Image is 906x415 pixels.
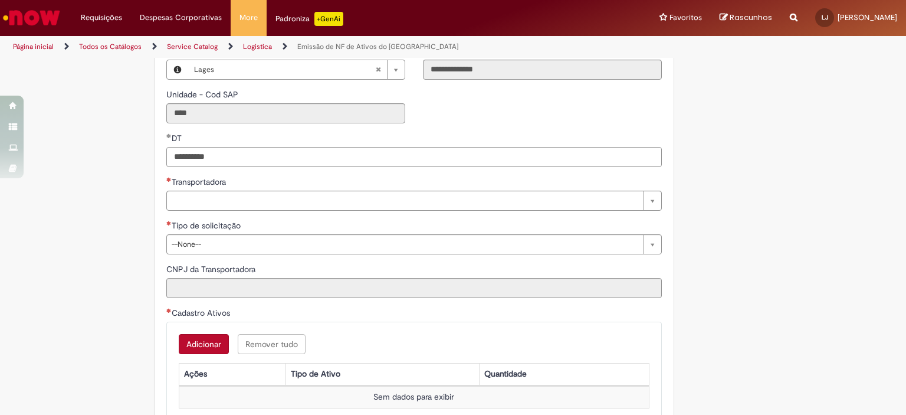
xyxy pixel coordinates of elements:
a: Emissão de NF de Ativos do [GEOGRAPHIC_DATA] [297,42,458,51]
span: --None-- [172,235,638,254]
span: Necessários - Transportadora [172,177,228,187]
a: LagesLimpar campo Local de Entrega (Cervejaria) [188,60,405,79]
span: Necessários [166,308,172,313]
input: DT [166,147,662,167]
p: +GenAi [314,12,343,26]
span: Despesas Corporativas [140,12,222,24]
th: Tipo de Ativo [286,363,479,385]
a: Todos os Catálogos [79,42,142,51]
th: Ações [179,363,285,385]
abbr: Limpar campo Local de Entrega (Cervejaria) [369,60,387,79]
span: Favoritos [669,12,702,24]
span: Necessários [166,221,172,226]
span: Tipo de solicitação [172,220,243,231]
td: Sem dados para exibir [179,386,649,408]
label: Somente leitura - Unidade - Cod SAP [166,89,241,100]
img: ServiceNow [1,6,62,30]
a: Limpar campo Transportadora [166,191,662,211]
div: Padroniza [275,12,343,26]
span: [PERSON_NAME] [838,12,897,22]
a: Rascunhos [720,12,772,24]
a: Página inicial [13,42,54,51]
span: LJ [822,14,828,21]
span: Necessários [166,177,172,182]
span: Requisições [81,12,122,24]
input: CNPJ da Transportadora [166,278,662,298]
span: Obrigatório Preenchido [166,133,172,138]
a: Logistica [243,42,272,51]
input: Unidade - Cod SAP [166,103,405,123]
span: Lages [194,60,375,79]
button: Local de Entrega (Cervejaria), Visualizar este registro Lages [167,60,188,79]
span: Somente leitura - Unidade - Cod SAP [166,89,241,100]
ul: Trilhas de página [9,36,595,58]
a: Service Catalog [167,42,218,51]
button: Add a row for Cadastro Ativos [179,334,229,354]
span: Somente leitura - DT [172,133,184,143]
span: More [239,12,258,24]
span: Cadastro Ativos [172,308,232,318]
input: Unidade - CNPJ [423,60,662,80]
span: Rascunhos [730,12,772,23]
span: Somente leitura - CNPJ da Transportadora [166,264,258,275]
th: Quantidade [479,363,649,385]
